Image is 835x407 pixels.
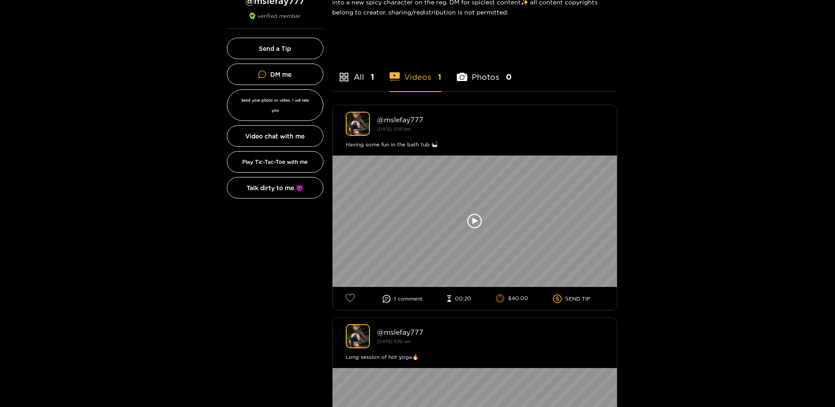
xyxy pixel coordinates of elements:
[438,71,441,82] span: 1
[553,294,590,303] li: SEND TIP
[227,89,323,121] button: Send your photo or video, I will rate you
[398,296,423,302] span: comment
[383,295,423,303] li: 1
[227,125,323,147] button: Video chat with me
[339,72,349,82] span: appstore
[377,127,411,131] small: [DATE] 21:01 pm
[496,294,528,303] li: $40.00
[377,328,604,336] div: @ mslefay777
[457,52,512,91] li: Photos
[346,353,604,361] div: Long session of hot yoga🔥
[227,38,323,59] button: Send a Tip
[377,339,411,344] small: [DATE] 11:30 am
[346,140,604,149] div: Having some fun in the bath tub 🛀🏽
[553,294,565,303] span: dollar
[506,71,512,82] span: 0
[390,52,442,91] li: Videos
[346,112,370,136] img: mslefay777
[227,151,323,173] button: Play Tic-Tac-Toe with me
[371,71,374,82] span: 1
[377,116,604,124] div: @ mslefay777
[332,52,374,91] li: All
[227,13,323,29] div: verified member
[227,177,323,198] button: Talk dirty to me 😈
[227,64,323,85] a: DM me
[447,295,471,302] li: 00:20
[346,324,370,348] img: mslefay777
